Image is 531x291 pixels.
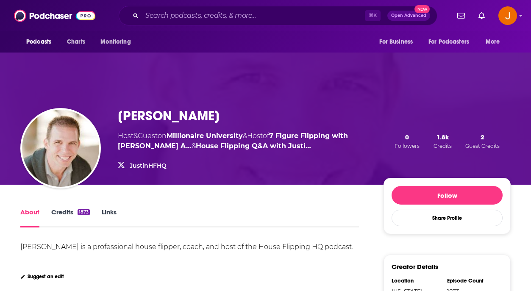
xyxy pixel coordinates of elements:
h3: Creator Details [392,263,438,271]
a: Show notifications dropdown [454,8,468,23]
span: & [192,142,196,150]
a: House Flipping Q&A with Justin Williams - Honest Answers to your House Flipping Questions [196,142,311,150]
span: 2 [481,133,484,141]
a: Charts [61,34,90,50]
button: Follow [392,186,503,205]
button: 2Guest Credits [463,133,502,150]
img: Podchaser - Follow, Share and Rate Podcasts [14,8,95,24]
span: & [243,132,247,140]
span: ⌘ K [365,10,381,21]
div: Search podcasts, credits, & more... [119,6,437,25]
button: open menu [373,34,423,50]
span: & [133,132,138,140]
span: For Business [379,36,413,48]
button: 1.8kCredits [431,133,454,150]
a: Credits1873 [51,208,90,227]
a: JustinHFHQ [130,162,167,169]
button: open menu [480,34,511,50]
a: Show notifications dropdown [475,8,488,23]
span: New [414,5,430,13]
button: Open AdvancedNew [387,11,430,21]
div: Location [392,277,442,284]
span: Guest Credits [465,143,500,149]
span: For Podcasters [428,36,469,48]
div: Episode Count [447,277,497,284]
a: About [20,208,39,227]
span: Host [247,132,263,140]
span: on [158,132,243,140]
a: Links [102,208,117,227]
a: Suggest an edit [20,274,64,280]
span: Charts [67,36,85,48]
span: Guest [138,132,158,140]
img: Justin Williams [22,110,99,187]
span: Podcasts [26,36,51,48]
img: User Profile [498,6,517,25]
span: More [486,36,500,48]
span: Monitoring [100,36,131,48]
span: Followers [395,143,420,149]
input: Search podcasts, credits, & more... [142,9,365,22]
button: 0Followers [392,133,422,150]
button: open menu [20,34,62,50]
div: [PERSON_NAME] is a professional house flipper, coach, and host of the House Flipping HQ podcast. [20,243,353,251]
span: 0 [405,133,409,141]
button: Show profile menu [498,6,517,25]
button: Share Profile [392,210,503,226]
span: Open Advanced [391,14,426,18]
a: Millionaire University [167,132,243,140]
button: open menu [423,34,481,50]
span: Host [118,132,133,140]
button: open menu [95,34,142,50]
h1: [PERSON_NAME] [118,108,220,124]
span: Logged in as justine87181 [498,6,517,25]
span: 1.8k [436,133,449,141]
span: Credits [434,143,452,149]
div: 1873 [78,209,90,215]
